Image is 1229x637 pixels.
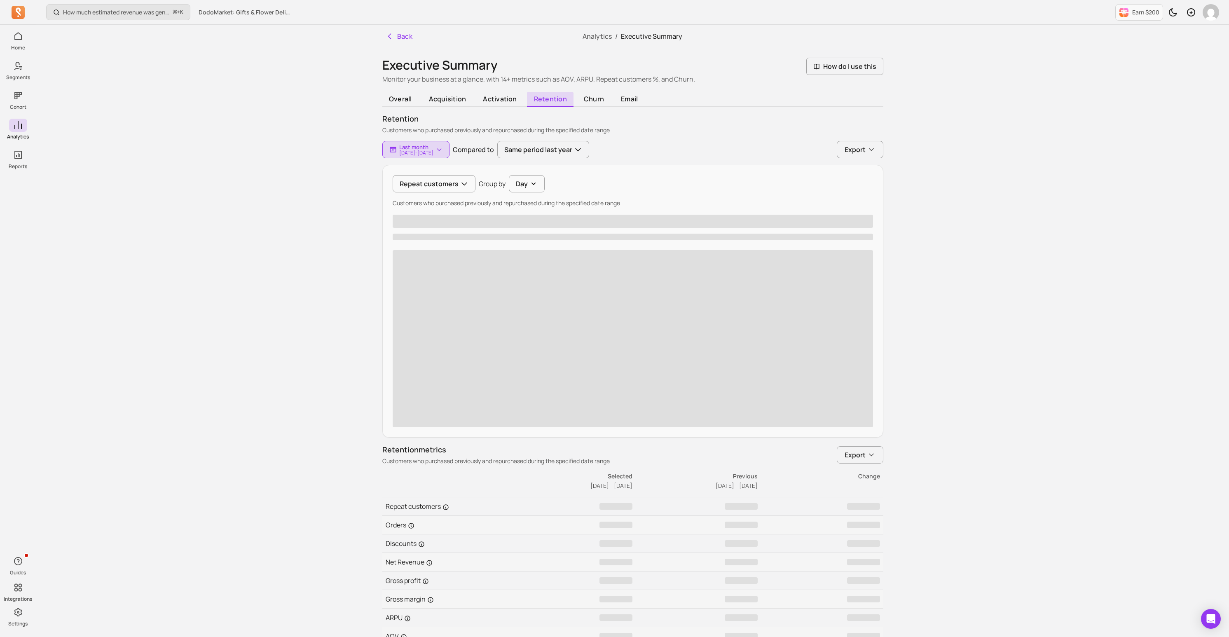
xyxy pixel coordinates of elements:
p: Customers who purchased previously and repurchased during the specified date range [382,457,610,465]
button: How much estimated revenue was generated from a campaign?⌘+K [46,4,190,20]
button: How do I use this [806,58,883,75]
kbd: ⌘ [173,7,177,18]
td: Net Revenue [382,553,508,571]
span: ‌ [725,596,758,602]
p: Customers who purchased previously and repurchased during the specified date range [382,126,883,134]
p: Previous [633,472,758,480]
p: Reports [9,163,27,170]
span: ‌ [725,614,758,621]
span: ‌ [725,559,758,565]
button: DodoMarket: Gifts & Flower Delivery [GEOGRAPHIC_DATA] [194,5,297,20]
button: Last month[DATE]-[DATE] [382,141,449,158]
span: ‌ [599,540,632,547]
span: ‌ [847,614,880,621]
button: Same period last year [497,141,589,158]
span: ‌ [847,503,880,510]
p: How much estimated revenue was generated from a campaign? [63,8,170,16]
div: Open Intercom Messenger [1201,609,1221,629]
p: Monitor your business at a glance, with 14+ metrics such as AOV, ARPU, Repeat customers %, and Ch... [382,74,695,84]
p: Last month [399,144,433,150]
p: Customers who purchased previously and repurchased during the specified date range [393,199,873,207]
span: ‌ [599,614,632,621]
span: acquisition [422,92,473,106]
span: churn [577,92,611,106]
span: DodoMarket: Gifts & Flower Delivery [GEOGRAPHIC_DATA] [199,8,292,16]
p: Analytics [7,133,29,140]
span: Export [845,450,866,460]
button: Export [837,141,883,158]
span: retention [527,92,574,107]
td: Orders [382,516,508,534]
p: Selected [508,472,632,480]
span: ‌ [393,234,873,240]
p: Compared to [453,145,494,155]
span: ‌ [847,522,880,528]
span: ‌ [725,540,758,547]
a: Analytics [583,32,612,41]
td: Gross margin [382,590,508,609]
p: Integrations [4,596,32,602]
button: Repeat customers [393,175,475,192]
span: ‌ [847,577,880,584]
p: Earn $200 [1132,8,1159,16]
span: ‌ [599,559,632,565]
kbd: K [180,9,183,16]
p: [DATE] - [DATE] [399,150,433,155]
p: Guides [10,569,26,576]
button: Earn $200 [1115,4,1163,21]
button: Export [837,446,883,464]
p: Home [11,44,25,51]
td: ARPU [382,609,508,627]
td: Discounts [382,534,508,553]
span: ‌ [599,503,632,510]
p: Segments [6,74,30,81]
span: ‌ [599,577,632,584]
p: Retention metrics [382,444,610,455]
button: Day [509,175,545,192]
p: Cohort [10,104,26,110]
p: retention [382,113,883,124]
h1: Executive Summary [382,58,695,73]
td: Gross profit [382,571,508,590]
span: [DATE] - [DATE] [590,482,632,489]
button: Guides [9,553,27,578]
span: ‌ [599,522,632,528]
span: Executive Summary [621,32,682,41]
span: activation [476,92,524,106]
button: Toggle dark mode [1165,4,1181,21]
img: avatar [1203,4,1219,21]
span: email [614,92,645,106]
span: ‌ [847,559,880,565]
span: [DATE] - [DATE] [716,482,758,489]
span: ‌ [847,596,880,602]
span: ‌ [725,503,758,510]
p: Change [758,472,880,480]
span: overall [382,92,419,106]
p: Group by [479,179,506,189]
span: ‌ [393,215,873,228]
td: Repeat customers [382,497,508,516]
span: ‌ [725,522,758,528]
span: ‌ [393,250,873,427]
span: ‌ [847,540,880,547]
span: / [612,32,621,41]
p: Settings [8,621,28,627]
span: ‌ [725,577,758,584]
span: + [173,8,183,16]
span: ‌ [599,596,632,602]
button: Back [382,28,416,44]
span: Export [845,145,866,155]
